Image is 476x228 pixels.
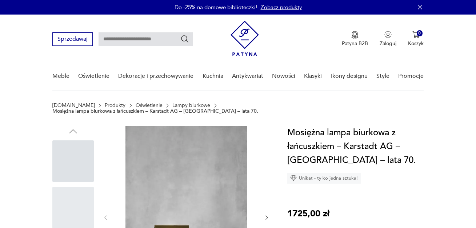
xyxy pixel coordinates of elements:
button: Sprzedawaj [52,32,93,46]
a: Oświetlenie [78,62,109,90]
div: 0 [417,30,423,36]
p: Zaloguj [380,40,396,47]
p: Do -25% na domowe biblioteczki! [175,4,257,11]
a: Produkty [105,103,125,108]
a: Oświetlenie [136,103,163,108]
a: [DOMAIN_NAME] [52,103,95,108]
button: Szukaj [180,35,189,43]
img: Ikonka użytkownika [384,31,392,38]
p: Mosiężna lampa biurkowa z łańcuszkiem – Karstadt AG – [GEOGRAPHIC_DATA] – lata 70. [52,108,258,114]
a: Promocje [398,62,424,90]
img: Ikona medalu [351,31,359,39]
h1: Mosiężna lampa biurkowa z łańcuszkiem – Karstadt AG – [GEOGRAPHIC_DATA] – lata 70. [287,126,436,167]
button: Patyna B2B [342,31,368,47]
button: Zaloguj [380,31,396,47]
a: Zobacz produkty [261,4,302,11]
a: Antykwariat [232,62,263,90]
img: Patyna - sklep z meblami i dekoracjami vintage [231,21,259,56]
a: Ikona medaluPatyna B2B [342,31,368,47]
p: Patyna B2B [342,40,368,47]
a: Kuchnia [203,62,223,90]
div: Unikat - tylko jedna sztuka! [287,173,361,184]
a: Ikony designu [331,62,368,90]
a: Klasyki [304,62,322,90]
a: Meble [52,62,69,90]
p: 1725,00 zł [287,207,329,221]
button: 0Koszyk [408,31,424,47]
a: Lampy biurkowe [172,103,210,108]
a: Dekoracje i przechowywanie [118,62,193,90]
a: Nowości [272,62,295,90]
p: Koszyk [408,40,424,47]
img: Ikona koszyka [412,31,420,38]
a: Sprzedawaj [52,37,93,42]
a: Style [376,62,389,90]
img: Ikona diamentu [290,175,297,181]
